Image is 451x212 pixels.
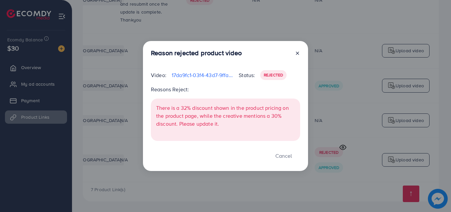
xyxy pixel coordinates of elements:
[267,149,300,163] button: Cancel
[151,85,300,93] p: Reasons Reject:
[264,72,283,78] span: Rejected
[151,49,242,57] h3: Reason rejected product video
[172,71,233,79] p: 17da9fc1-03f4-43d7-9ffa-ac5c9fc5eabf-1759845366897.mp4
[156,104,295,128] p: There is a 32% discount shown in the product pricing on the product page, while the creative ment...
[151,71,166,79] p: Video:
[239,71,255,79] p: Status:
